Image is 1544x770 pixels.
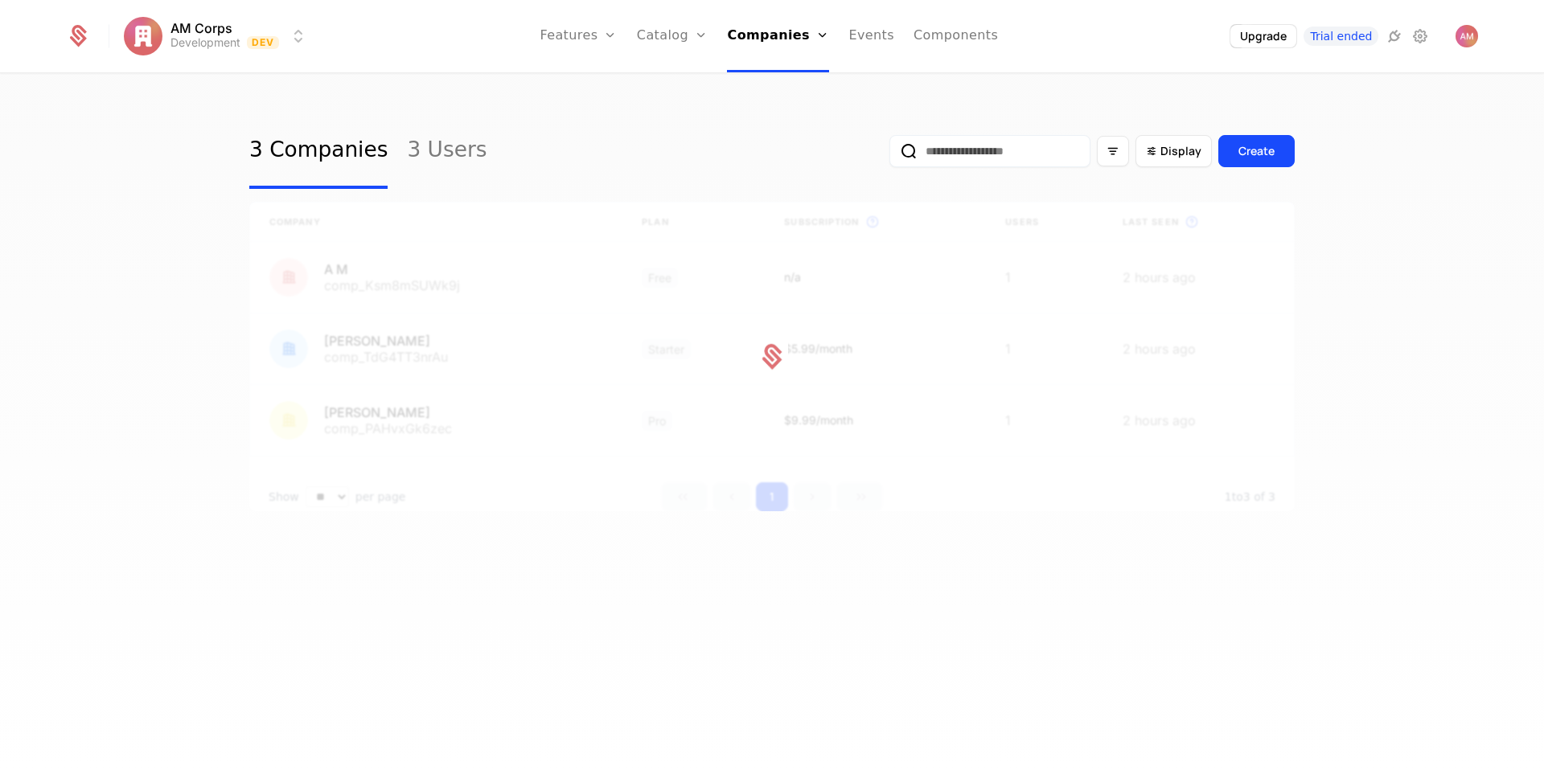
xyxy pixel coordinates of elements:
span: Dev [247,36,280,49]
div: Create [1238,143,1275,159]
button: Open user button [1456,25,1478,47]
button: Select environment [129,18,309,54]
a: Trial ended [1304,27,1378,46]
span: Display [1160,143,1201,159]
img: Schematic Loader [756,341,788,373]
button: Create [1218,135,1295,167]
button: Upgrade [1230,25,1296,47]
img: Andre M [1456,25,1478,47]
a: 3 Users [407,113,487,189]
a: 3 Companies [249,113,388,189]
a: Settings [1411,27,1430,46]
a: Integrations [1385,27,1404,46]
button: Display [1135,135,1212,167]
img: AM Corps [124,17,162,55]
span: AM Corps [170,22,232,35]
button: Filter options [1097,136,1129,166]
div: Development [170,35,240,51]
